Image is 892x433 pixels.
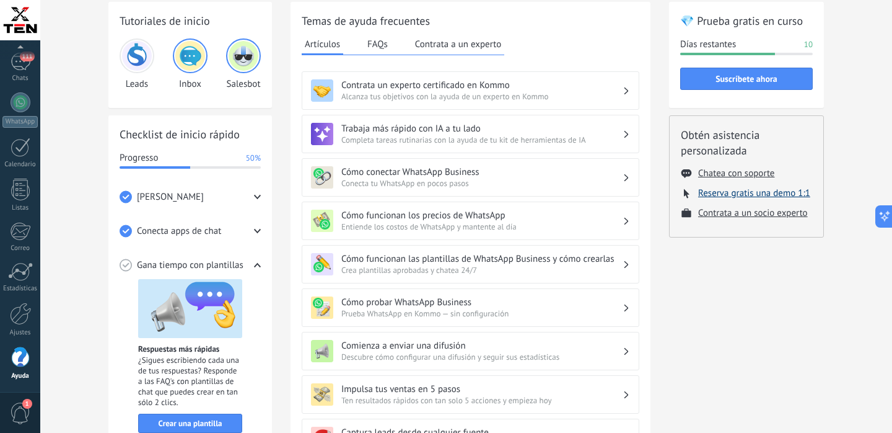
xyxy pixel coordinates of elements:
[120,127,261,142] h2: Checklist de inicio rápido
[341,383,623,395] h3: Impulsa tus ventas en 5 pasos
[22,399,32,409] span: 1
[173,38,208,90] div: Inbox
[341,79,623,91] h3: Contrata un experto certificado en Kommo
[341,210,623,221] h3: Cómo funcionan los precios de WhatsApp
[2,204,38,212] div: Listas
[120,13,261,29] h2: Tutoriales de inicio
[226,38,261,90] div: Salesbot
[341,123,623,135] h3: Trabaja más rápido con IA a tu lado
[120,38,154,90] div: Leads
[341,253,623,265] h3: Cómo funcionan las plantillas de WhatsApp Business y cómo crearlas
[698,207,808,219] button: Contrata a un socio experto
[2,285,38,293] div: Estadísticas
[680,38,736,51] span: Días restantes
[680,68,813,90] button: Suscríbete ahora
[364,35,391,53] button: FAQs
[246,152,261,164] span: 50%
[412,35,504,53] button: Contrata a un experto
[341,166,623,178] h3: Cómo conectar WhatsApp Business
[2,244,38,252] div: Correo
[2,161,38,169] div: Calendario
[341,352,623,362] span: Descubre cómo configurar una difusión y seguir sus estadísticas
[137,259,243,272] span: Gana tiempo con plantillas
[2,116,38,128] div: WhatsApp
[698,187,810,199] button: Reserva gratis una demo 1:1
[698,167,774,179] button: Chatea con soporte
[138,414,242,433] button: Crear una plantilla
[138,355,242,408] span: ¿Sigues escribiendo cada una de tus respuestas? Responde a las FAQ's con plantillas de chat que p...
[138,279,242,338] img: Templates
[341,91,623,102] span: Alcanza tus objetivos con la ayuda de un experto en Kommo
[341,265,623,275] span: Crea plantillas aprobadas y chatea 24/7
[341,135,623,145] span: Completa tareas rutinarias con la ayuda de tu kit de herramientas de IA
[302,13,639,29] h2: Temas de ayuda frecuentes
[302,35,343,55] button: Artículos
[341,395,623,406] span: Ten resultados rápidos con tan solo 5 acciones y empieza hoy
[681,127,812,158] h2: Obtén asistencia personalizada
[2,74,38,83] div: Chats
[341,297,623,308] h3: Cómo probar WhatsApp Business
[137,225,221,238] span: Conecta apps de chat
[341,221,623,232] span: Entiende los costos de WhatsApp y mantente al día
[680,13,813,29] h2: 💎 Prueba gratis en curso
[341,308,623,319] span: Prueba WhatsApp en Kommo — sin configuración
[341,340,623,352] h3: Comienza a enviar una difusión
[159,419,222,428] span: Crear una plantilla
[804,38,813,51] span: 10
[2,372,38,380] div: Ayuda
[138,344,219,354] span: Respuestas más rápidas
[2,329,38,337] div: Ajustes
[137,191,204,203] span: [PERSON_NAME]
[715,74,777,83] span: Suscríbete ahora
[120,152,158,164] span: Progresso
[341,178,623,189] span: Conecta tu WhatsApp en pocos pasos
